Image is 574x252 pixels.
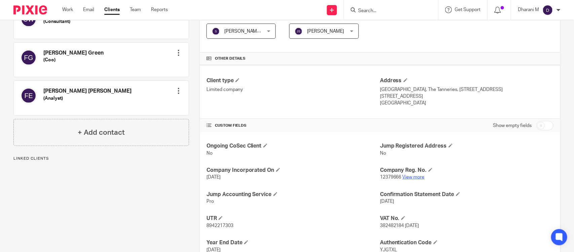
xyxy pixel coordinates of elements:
h4: Jump Accounting Service [206,191,380,198]
img: svg%3E [542,5,553,15]
h4: Jump Registered Address [380,143,553,150]
h4: Company Incorporated On [206,167,380,174]
a: Email [83,6,94,13]
span: Sales Person [289,15,322,21]
span: Get Support [455,7,481,12]
h4: UTR [206,215,380,222]
span: 8942217303 [206,223,233,228]
p: Dharani M [518,6,539,13]
span: 382482184 [DATE] [380,223,419,228]
img: svg%3E [21,88,37,104]
a: Clients [104,6,120,13]
h4: Client type [206,77,380,84]
h5: (Consultant) [43,18,87,25]
img: svg%3E [295,27,303,35]
h5: (Coo) [43,57,104,63]
a: Work [62,6,73,13]
h4: [PERSON_NAME] Green [43,50,104,57]
span: No [206,151,213,156]
span: [PERSON_NAME] [307,29,344,34]
a: Team [130,6,141,13]
img: Pixie [13,5,47,14]
span: No [380,151,386,156]
h4: + Add contact [78,127,125,138]
h4: CUSTOM FIELDS [206,123,380,128]
input: Search [357,8,418,14]
span: [DATE] [380,199,394,204]
h4: Confirmation Statement Date [380,191,553,198]
h4: Ongoing CoSec Client [206,143,380,150]
span: Assistant Accountant [206,15,261,21]
h4: Address [380,77,553,84]
span: Pro [206,199,214,204]
h4: Company Reg. No. [380,167,553,174]
h4: Authentication Code [380,239,553,246]
p: [GEOGRAPHIC_DATA] [380,100,553,106]
h4: VAT No. [380,215,553,222]
h5: (Analyst) [43,95,131,102]
span: [DATE] [206,175,221,180]
img: svg%3E [21,50,37,66]
h4: [PERSON_NAME] [PERSON_NAME] [43,88,131,95]
a: View more [403,175,425,180]
h4: Year End Date [206,239,380,246]
span: Other details [215,56,245,61]
p: [STREET_ADDRESS] [380,93,553,100]
p: [GEOGRAPHIC_DATA], The Tanneries, [STREET_ADDRESS] [380,86,553,93]
span: 12379666 [380,175,401,180]
label: Show empty fields [493,122,532,129]
span: [PERSON_NAME] R [224,29,265,34]
p: Limited company [206,86,380,93]
p: Linked clients [13,156,189,161]
a: Reports [151,6,168,13]
img: svg%3E [212,27,220,35]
